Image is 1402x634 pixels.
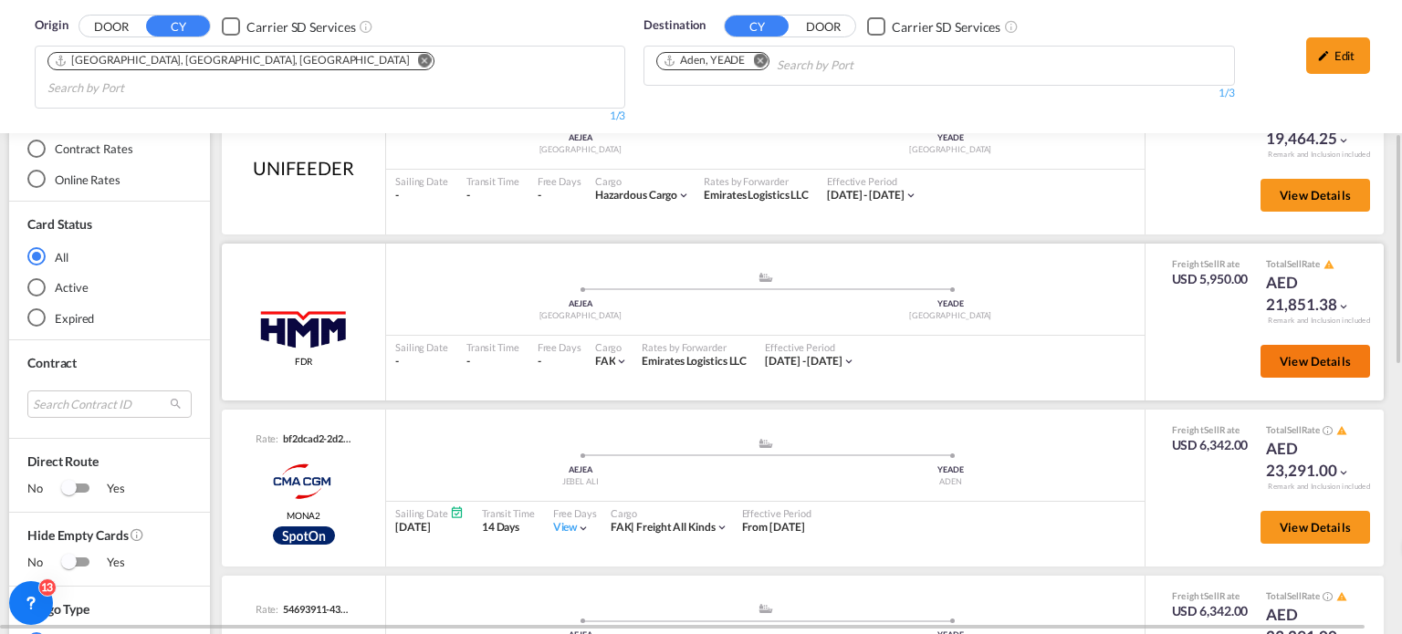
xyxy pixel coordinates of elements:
[450,505,464,519] md-icon: Schedules Available
[27,140,192,158] md-radio-button: Contract Rates
[466,174,519,188] div: Transit Time
[1287,590,1302,601] span: Sell
[1254,316,1384,326] div: Remark and Inclusion included
[827,188,905,202] span: [DATE] - [DATE]
[643,16,706,35] span: Destination
[1287,424,1302,435] span: Sell
[827,174,917,188] div: Effective Period
[482,506,535,520] div: Transit Time
[466,340,519,354] div: Transit Time
[130,527,144,542] md-icon: Activate this filter to exclude rate cards without rates.
[395,354,448,369] div: -
[27,171,192,189] md-radio-button: Online Rates
[27,278,192,296] md-radio-button: Active
[1266,257,1357,272] div: Total Rate
[1287,258,1302,269] span: Sell
[765,354,842,368] span: [DATE] - [DATE]
[595,354,616,368] span: FAK
[89,480,125,498] span: Yes
[1280,188,1351,203] span: View Details
[1336,591,1347,602] md-icon: icon-alert
[27,526,192,555] span: Hide Empty Cards
[1266,423,1357,438] div: Total Rate
[766,476,1136,488] div: ADEN
[611,520,716,535] div: freight all kinds
[765,354,842,369] div: 01 Aug 2025 - 31 Aug 2025
[287,509,321,522] span: MONA2
[1324,259,1334,270] md-icon: icon-alert
[642,354,747,368] span: Emirates Logistics LLC
[654,47,957,80] md-chips-wrap: Chips container. Use arrow keys to select chips.
[538,174,581,188] div: Free Days
[905,189,917,202] md-icon: icon-chevron-down
[54,53,410,68] div: Port of Jebel Ali, Jebel Ali, AEJEA
[395,520,464,535] div: [DATE]
[538,354,541,369] div: -
[1172,423,1249,436] div: Freight Rate
[663,53,745,68] div: Aden, YEADE
[1204,590,1219,601] span: Sell
[395,340,448,354] div: Sailing Date
[278,602,351,616] div: 54693911-437e-444a-8309-7dd740e05746.125fb55f-c831-3caa-94eb-4fa589652270
[359,19,373,34] md-icon: Unchecked: Search for CY (Container Yard) services for all selected carriers.Checked : Search for...
[395,298,766,310] div: AEJEA
[1322,258,1334,272] button: icon-alert
[1004,19,1019,34] md-icon: Unchecked: Search for CY (Container Yard) services for all selected carriers.Checked : Search for...
[27,452,192,480] span: Direct Route
[766,132,1136,144] div: YEADE
[553,520,591,535] div: Viewicon-chevron-down
[595,174,691,188] div: Cargo
[577,522,590,535] md-icon: icon-chevron-down
[892,18,1000,36] div: Carrier SD Services
[79,16,143,37] button: DOOR
[1280,354,1351,369] span: View Details
[395,464,766,476] div: AEJEA
[1320,424,1333,438] button: Spot Rates are dynamic & can fluctuate with time
[595,188,678,202] span: Hazardous Cargo
[766,144,1136,156] div: [GEOGRAPHIC_DATA]
[1204,258,1219,269] span: Sell
[766,310,1136,322] div: [GEOGRAPHIC_DATA]
[1337,300,1350,313] md-icon: icon-chevron-down
[395,310,766,322] div: [GEOGRAPHIC_DATA]
[755,604,777,613] md-icon: assets/icons/custom/ship-fill.svg
[27,600,89,618] div: Cargo Type
[631,520,634,534] span: |
[256,431,279,445] span: Rate:
[1254,482,1384,492] div: Remark and Inclusion included
[395,144,766,156] div: [GEOGRAPHIC_DATA]
[611,506,728,520] div: Cargo
[256,602,279,616] span: Rate:
[253,155,353,181] div: UNIFEEDER
[406,53,434,71] button: Remove
[35,109,625,124] div: 1/3
[1334,424,1347,438] button: icon-alert
[766,464,1136,476] div: YEADE
[742,506,811,520] div: Effective Period
[1317,49,1330,62] md-icon: icon-pencil
[395,132,766,144] div: AEJEA
[295,355,313,368] span: FDR
[395,188,448,203] div: -
[1172,602,1249,620] div: USD 6,342.00
[466,354,519,369] div: -
[1254,150,1384,160] div: Remark and Inclusion included
[1172,257,1249,270] div: Freight Rate
[704,188,809,203] div: Emirates Logistics LLC
[1261,511,1370,544] button: View Details
[791,16,855,37] button: DOOR
[35,16,68,35] span: Origin
[642,354,747,369] div: Emirates Logistics LLC
[222,16,355,36] md-checkbox: Checkbox No Ink
[742,520,805,534] span: From [DATE]
[27,309,192,327] md-radio-button: Expired
[395,476,766,488] div: JEBEL ALI
[1280,520,1351,535] span: View Details
[278,431,351,445] div: bf2dcad2-2d2b-4357-bb65-8e7f16e906bd.af639d37-31bb-35a1-8b34-dc6c023e249d
[553,506,597,520] div: Free Days
[27,554,61,572] span: No
[45,47,615,103] md-chips-wrap: Chips container. Use arrow keys to select chips.
[538,340,581,354] div: Free Days
[273,526,335,545] div: Rollable available
[256,305,351,350] img: HMM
